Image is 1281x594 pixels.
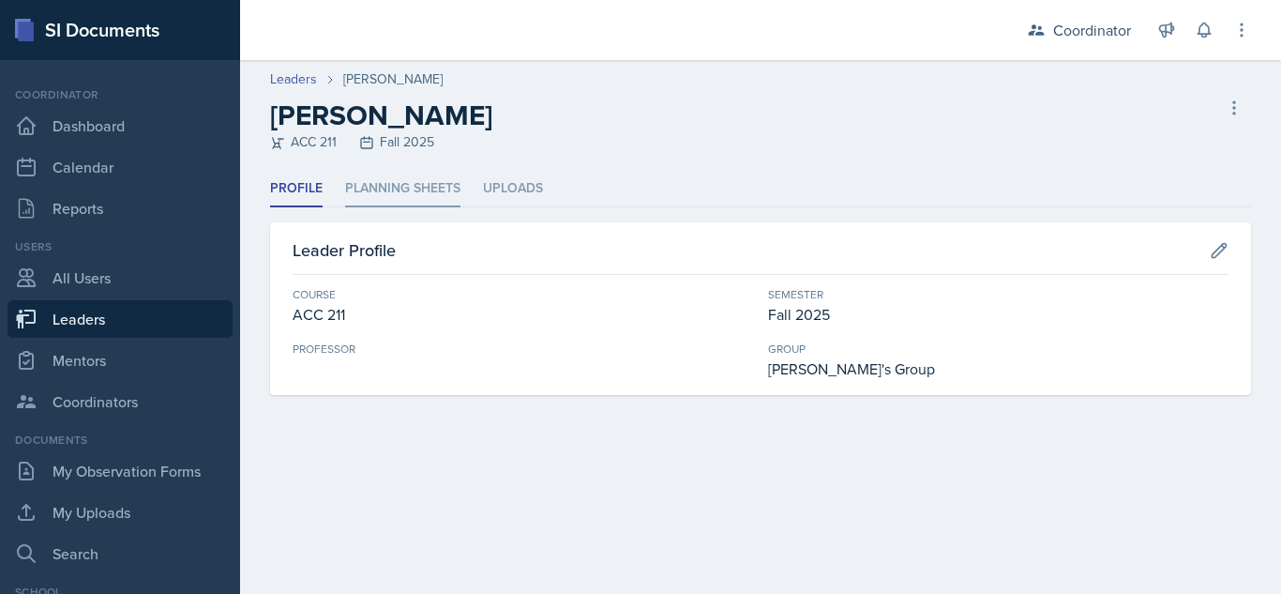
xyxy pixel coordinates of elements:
[768,303,1228,326] div: Fall 2025
[270,132,492,152] div: ACC 211 Fall 2025
[8,342,233,379] a: Mentors
[8,432,233,449] div: Documents
[8,190,233,227] a: Reports
[270,69,317,89] a: Leaders
[768,341,1228,358] div: Group
[768,286,1228,303] div: Semester
[343,69,443,89] div: [PERSON_NAME]
[8,86,233,103] div: Coordinator
[293,303,753,326] div: ACC 211
[1053,19,1131,41] div: Coordinator
[270,171,323,207] li: Profile
[8,535,233,572] a: Search
[8,494,233,531] a: My Uploads
[483,171,543,207] li: Uploads
[8,452,233,490] a: My Observation Forms
[768,358,1228,380] div: [PERSON_NAME]'s Group
[8,259,233,297] a: All Users
[293,341,753,358] div: Professor
[8,238,233,255] div: Users
[270,99,492,132] h2: [PERSON_NAME]
[8,148,233,186] a: Calendar
[8,107,233,145] a: Dashboard
[345,171,460,207] li: Planning Sheets
[8,383,233,420] a: Coordinators
[293,237,396,263] h3: Leader Profile
[293,286,753,303] div: Course
[8,300,233,338] a: Leaders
